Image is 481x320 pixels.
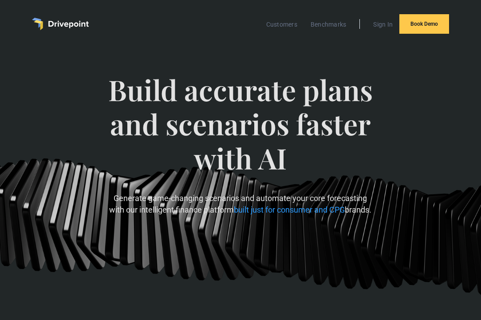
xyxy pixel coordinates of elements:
p: Generate game-changing scenarios and automate your core forecasting with our intelligent finance ... [107,193,374,215]
a: Sign In [369,19,397,30]
a: home [32,18,89,30]
span: Build accurate plans and scenarios faster with AI [107,73,374,193]
a: Book Demo [399,14,449,34]
a: Customers [262,19,302,30]
span: built just for consumer and CPG [234,205,345,214]
a: Benchmarks [306,19,351,30]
